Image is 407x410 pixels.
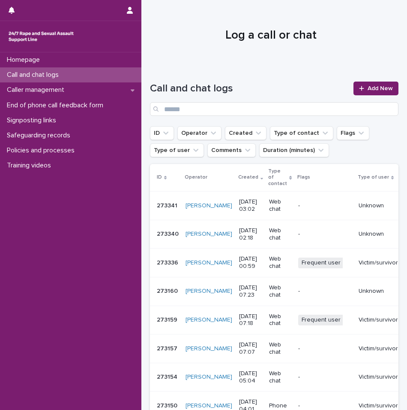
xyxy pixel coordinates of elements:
p: 273340 [157,229,180,238]
p: [DATE] 03:02 [239,198,262,213]
p: - [298,345,352,352]
button: Duration (minutes) [259,143,329,157]
p: [DATE] 07:23 [239,284,262,299]
p: Web chat [269,313,291,328]
span: Frequent user [298,315,344,325]
button: Operator [177,126,221,140]
p: Unknown [359,288,398,295]
a: [PERSON_NAME] [186,374,232,381]
a: [PERSON_NAME] [186,316,232,324]
p: [DATE] 07:18 [239,313,262,328]
span: Frequent user [298,258,344,268]
p: 273160 [157,286,180,295]
p: 273154 [157,372,179,381]
p: Victim/survivor [359,374,398,381]
span: Add New [368,85,393,91]
p: [DATE] 02:18 [239,227,262,242]
p: Phone [269,402,291,410]
p: Victim/survivor [359,402,398,410]
p: Type of contact [268,167,287,188]
h1: Call and chat logs [150,82,348,95]
button: Type of contact [270,126,333,140]
p: Web chat [269,370,291,385]
p: 273336 [157,258,180,267]
p: Victim/survivor [359,316,398,324]
p: Victim/survivor [359,259,398,267]
p: - [298,374,352,381]
button: Comments [207,143,256,157]
a: [PERSON_NAME] [186,345,232,352]
p: - [298,202,352,210]
p: - [298,231,352,238]
p: ID [157,173,162,182]
p: End of phone call feedback form [3,101,110,109]
p: - [298,288,352,295]
a: [PERSON_NAME] [186,202,232,210]
p: [DATE] 00:59 [239,255,262,270]
p: 273159 [157,315,179,324]
p: Flags [297,173,310,182]
p: [DATE] 07:07 [239,341,262,356]
button: Created [225,126,266,140]
p: 273341 [157,200,179,210]
p: Created [238,173,258,182]
p: Signposting links [3,116,63,125]
p: Victim/survivor [359,345,398,352]
p: Training videos [3,161,58,170]
h1: Log a call or chat [150,28,392,43]
p: Type of user [358,173,389,182]
p: Web chat [269,255,291,270]
p: Unknown [359,231,398,238]
p: Web chat [269,227,291,242]
p: Caller management [3,86,71,94]
p: [DATE] 05:04 [239,370,262,385]
p: Unknown [359,202,398,210]
p: Web chat [269,198,291,213]
button: ID [150,126,174,140]
a: [PERSON_NAME] [186,259,232,267]
input: Search [150,102,398,116]
p: 273157 [157,343,179,352]
p: - [298,402,352,410]
img: rhQMoQhaT3yELyF149Cw [7,28,75,45]
p: Call and chat logs [3,71,66,79]
p: Operator [185,173,207,182]
a: [PERSON_NAME] [186,288,232,295]
a: [PERSON_NAME] [186,402,232,410]
p: Web chat [269,284,291,299]
p: Safeguarding records [3,131,77,140]
p: Web chat [269,341,291,356]
p: Homepage [3,56,47,64]
p: Policies and processes [3,146,81,155]
button: Type of user [150,143,204,157]
p: 273150 [157,401,179,410]
a: [PERSON_NAME] [186,231,232,238]
a: Add New [353,82,398,95]
button: Flags [337,126,369,140]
